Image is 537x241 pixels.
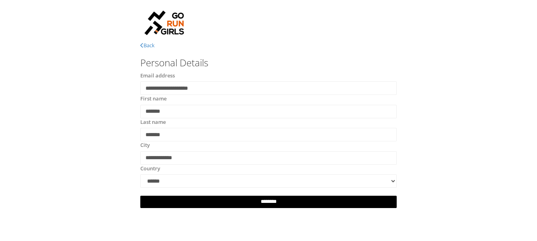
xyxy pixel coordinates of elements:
label: Email address [140,72,175,80]
label: Country [140,165,160,173]
h3: Personal Details [140,58,397,68]
label: City [140,141,150,149]
label: Last name [140,118,166,126]
img: GRGBlack-Nobackground.png [140,8,188,38]
a: Back [140,42,155,49]
label: First name [140,95,167,103]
